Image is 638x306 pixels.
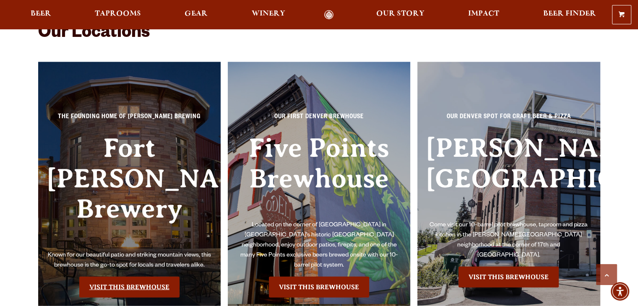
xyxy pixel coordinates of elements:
a: Taprooms [89,10,146,20]
h3: Five Points Brewhouse [236,133,402,220]
h3: [PERSON_NAME][GEOGRAPHIC_DATA] [426,133,592,220]
a: Odell Home [313,10,345,20]
span: Impact [468,10,499,17]
a: Winery [246,10,291,20]
span: Winery [252,10,285,17]
p: Our Denver spot for craft beer & pizza [426,112,592,127]
span: Taprooms [95,10,141,17]
span: Gear [185,10,208,17]
p: Known for our beautiful patio and striking mountain views, this brewhouse is the go-to spot for l... [47,251,213,271]
a: Scroll to top [596,264,617,285]
a: Visit the Sloan’s Lake Brewhouse [458,267,559,288]
a: Impact [463,10,505,20]
a: Beer [25,10,57,20]
h3: Fort [PERSON_NAME] Brewery [47,133,213,251]
span: Beer Finder [543,10,596,17]
a: Gear [179,10,213,20]
a: Beer Finder [537,10,601,20]
span: Our Story [376,10,424,17]
h2: Our Locations [38,24,600,44]
div: Accessibility Menu [611,282,629,301]
a: Visit the Five Points Brewhouse [269,277,369,298]
p: Come visit our 10-barrel pilot brewhouse, taproom and pizza kitchen in the [PERSON_NAME][GEOGRAPH... [426,220,592,261]
a: Our Story [371,10,430,20]
p: Our First Denver Brewhouse [236,112,402,127]
p: The Founding Home of [PERSON_NAME] Brewing [47,112,213,127]
span: Beer [31,10,51,17]
a: Visit the Fort Collin's Brewery & Taproom [79,277,180,298]
p: Located on the corner of [GEOGRAPHIC_DATA] in [GEOGRAPHIC_DATA]’s historic [GEOGRAPHIC_DATA] neig... [236,220,402,271]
